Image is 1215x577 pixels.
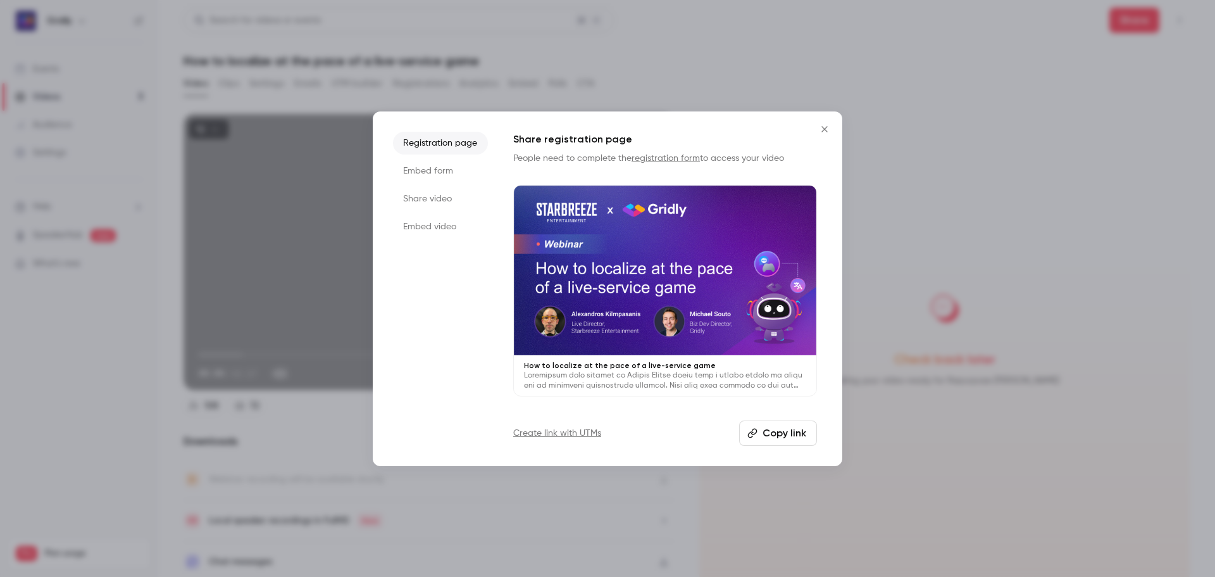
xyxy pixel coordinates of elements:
[393,215,488,238] li: Embed video
[524,371,806,391] p: Loremipsum dolo sitamet co Adipis Elitse doeiu temp i utlabo etdolo ma aliqu eni ad minimveni qui...
[739,421,817,446] button: Copy link
[513,152,817,165] p: People need to complete the to access your video
[513,185,817,397] a: How to localize at the pace of a live-service gameLoremipsum dolo sitamet co Adipis Elitse doeiu ...
[513,132,817,147] h1: Share registration page
[393,160,488,182] li: Embed form
[812,117,837,142] button: Close
[632,154,700,163] a: registration form
[513,427,601,440] a: Create link with UTMs
[393,187,488,210] li: Share video
[524,360,806,371] p: How to localize at the pace of a live-service game
[393,132,488,155] li: Registration page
